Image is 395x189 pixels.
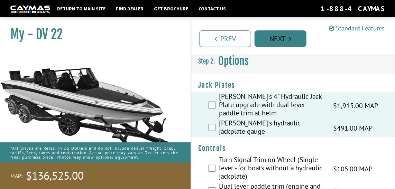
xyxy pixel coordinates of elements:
[10,27,173,42] h1: My - DV 22
[26,169,84,183] span: $136,525.00
[191,48,395,74] h3: Options
[333,123,373,133] span: $491.00 MAP
[198,81,388,89] h4: Jack Plates
[255,30,306,47] a: Next
[333,164,373,174] span: $105.00 MAP
[10,142,180,163] p: *All prices are Retail in US Dollars and do not include dealer freight, prep, tariffs, fees, taxe...
[198,144,388,153] h4: Controls
[219,119,324,137] label: [PERSON_NAME]'s hydraulic jackplate gauge
[219,92,324,119] label: [PERSON_NAME]'s 4" Hydraulic Jack Plate upgrade with dual lever paddle trim at helm
[321,4,385,13] div: 1-888-4CAYMAS
[150,4,192,13] a: Get Brochure
[199,30,251,47] a: Prev
[10,6,50,13] img: white-logo-c9c8dbefe5ff5ceceb0f0178aa75bf4bb51f6bca0971e226c86eb53dfe498488.png
[195,4,229,13] a: Contact Us
[54,4,109,13] a: Return to main site
[219,155,324,182] label: Turn Signal Trim on Wheel (Single lever - for boats without a hydraulic jackplate)
[329,24,385,32] a: Standard Features
[112,4,147,13] a: Find Dealer
[333,101,378,111] span: $1,915.00 MAP
[197,29,395,47] ul: Pagination
[10,172,22,180] span: MAP:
